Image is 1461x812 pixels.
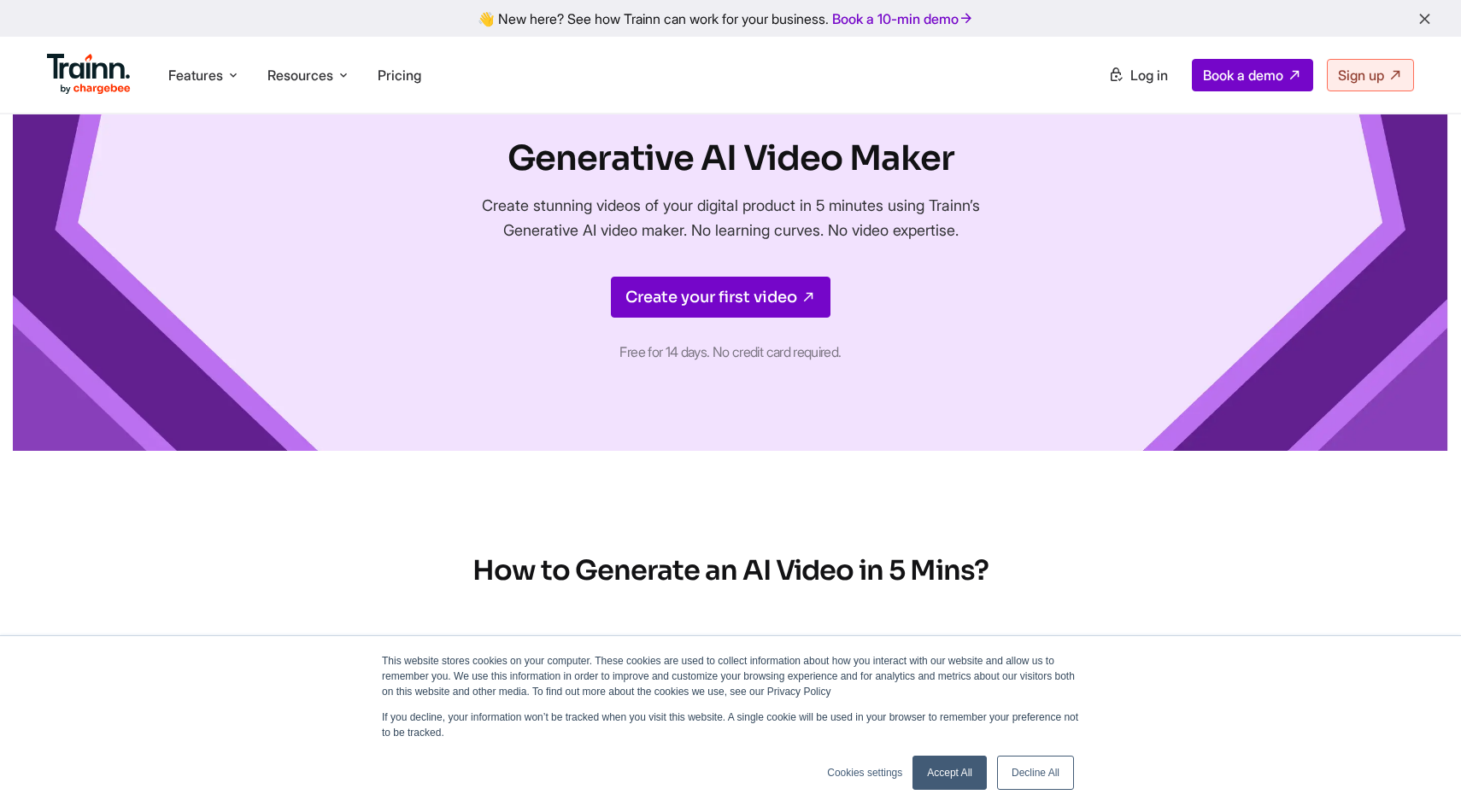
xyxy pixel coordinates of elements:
[1203,67,1283,84] span: Book a demo
[1098,60,1178,91] a: Log in
[168,66,223,85] span: Features
[611,277,830,318] a: Create your first video
[382,710,1079,740] p: If you decline, your information won’t be tracked when you visit this website. A single cookie wi...
[1338,67,1384,84] span: Sign up
[444,193,1017,242] p: Create stunning videos of your digital product in 5 minutes using Trainn’s Generative AI video ma...
[444,135,1017,183] h1: Generative AI Video Maker
[378,67,421,84] a: Pricing
[1327,59,1414,91] a: Sign up
[10,10,1451,26] div: 👋 New here? See how Trainn can work for your business.
[1192,59,1313,91] a: Book a demo
[827,765,902,780] a: Cookies settings
[177,553,1284,589] h2: How to Generate an AI Video in 5 Mins?
[997,756,1074,790] a: Decline All
[47,54,131,95] img: Trainn Logo
[1130,67,1168,84] span: Log in
[444,338,1017,365] p: Free for 14 days. No credit card required.
[267,66,333,85] span: Resources
[829,7,977,31] a: Book a 10-min demo
[382,653,1079,699] p: This website stores cookies on your computer. These cookies are used to collect information about...
[912,756,987,790] a: Accept All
